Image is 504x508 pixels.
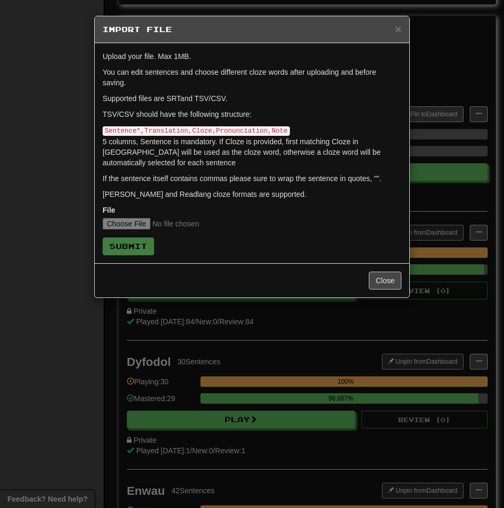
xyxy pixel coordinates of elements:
[103,125,401,168] p: 5 columns, Sentence is mandatory. If Cloze is provided, first matching Cloze in [GEOGRAPHIC_DATA]...
[103,67,401,88] p: You can edit sentences and choose different cloze words after uploading and before saving.
[103,173,401,184] p: If the sentence itself contains commas please sure to wrap the sentence in quotes, "".
[395,23,401,35] span: ×
[103,237,154,255] button: Submit
[395,23,401,34] button: Close
[103,126,290,136] code: Sentence*,Translation,Cloze,Pronunciation,Note
[369,272,401,290] button: Close
[103,205,115,215] label: File
[103,93,401,104] p: Supported files are SRT and TSV/CSV.
[103,24,401,35] h5: Import File
[103,51,401,62] p: Upload your file. Max 1MB.
[103,109,401,119] p: TSV/CSV should have the following structure:
[103,189,401,200] p: [PERSON_NAME] and Readlang cloze formats are supported.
